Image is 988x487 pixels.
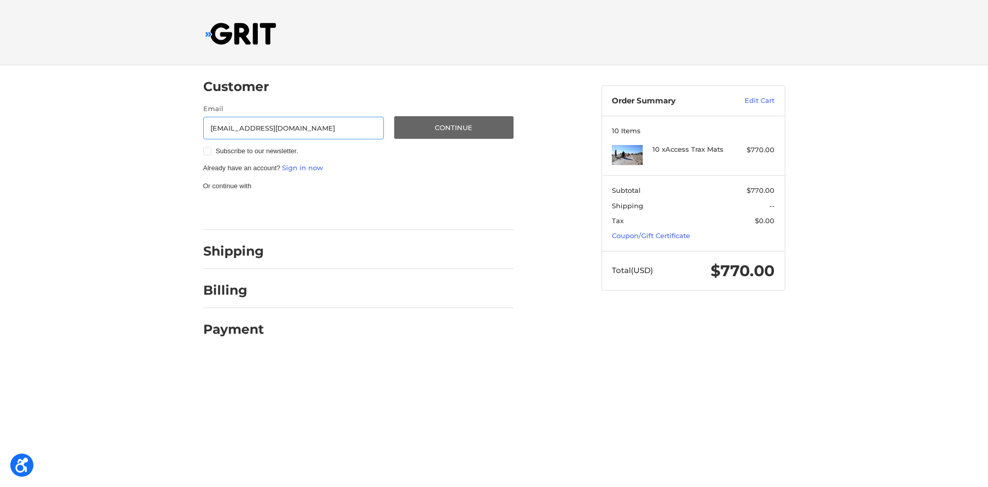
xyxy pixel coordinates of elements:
[755,217,774,225] span: $0.00
[612,265,653,275] span: Total (USD)
[282,164,323,172] a: Sign in now
[612,186,641,194] span: Subtotal
[203,181,514,191] p: Or continue with
[612,217,624,225] span: Tax
[203,282,263,298] h2: Billing
[216,147,298,155] span: Subscribe to our newsletter.
[612,127,774,135] h3: 10 Items
[734,145,774,155] div: $770.00
[747,186,774,194] span: $770.00
[711,261,774,280] span: $770.00
[652,145,731,153] h4: 10 x Access Trax Mats
[722,96,774,106] a: Edit Cart
[205,23,276,45] img: GRIT All-Terrain Wheelchair and Mobility Equipment
[612,202,643,210] span: Shipping
[203,79,269,95] h2: Customer
[203,104,384,114] label: Email
[203,321,264,337] h2: Payment
[769,202,774,210] span: --
[203,163,514,173] p: Already have an account?
[200,201,282,220] iframe: PayPal-paypal
[203,243,264,259] h2: Shipping
[394,116,514,139] button: Continue
[612,231,690,240] a: Coupon/Gift Certificate
[612,96,722,106] h3: Order Summary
